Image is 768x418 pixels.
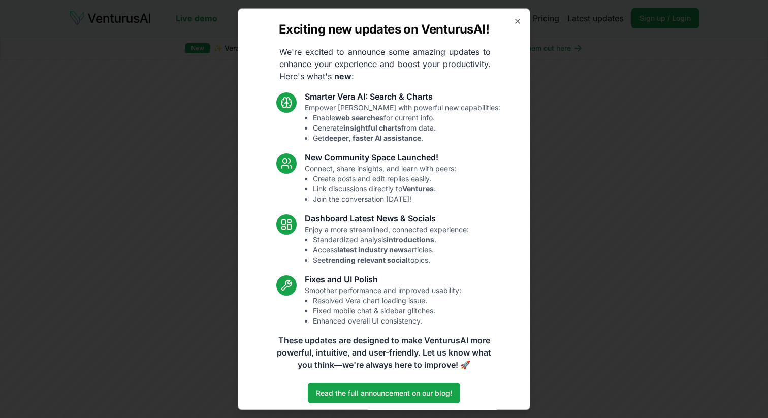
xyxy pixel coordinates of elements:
[313,315,461,326] li: Enhanced overall UI consistency.
[313,254,469,265] li: See topics.
[326,255,408,264] strong: trending relevant social
[305,163,456,204] p: Connect, share insights, and learn with peers:
[305,90,500,102] h3: Smarter Vera AI: Search & Charts
[313,244,469,254] li: Access articles.
[313,133,500,143] li: Get .
[313,173,456,183] li: Create posts and edit replies easily.
[313,194,456,204] li: Join the conversation [DATE]!
[387,235,434,243] strong: introductions
[308,382,460,403] a: Read the full announcement on our blog!
[313,183,456,194] li: Link discussions directly to .
[337,245,408,253] strong: latest industry news
[335,113,383,121] strong: web searches
[279,21,489,37] h2: Exciting new updates on VenturusAI!
[305,273,461,285] h3: Fixes and UI Polish
[313,305,461,315] li: Fixed mobile chat & sidebar glitches.
[313,122,500,133] li: Generate from data.
[325,133,421,142] strong: deeper, faster AI assistance
[305,151,456,163] h3: New Community Space Launched!
[343,123,401,132] strong: insightful charts
[305,224,469,265] p: Enjoy a more streamlined, connected experience:
[313,295,461,305] li: Resolved Vera chart loading issue.
[313,234,469,244] li: Standardized analysis .
[305,212,469,224] h3: Dashboard Latest News & Socials
[305,285,461,326] p: Smoother performance and improved usability:
[271,45,499,82] p: We're excited to announce some amazing updates to enhance your experience and boost your producti...
[402,184,434,192] strong: Ventures
[334,71,351,81] strong: new
[270,334,498,370] p: These updates are designed to make VenturusAI more powerful, intuitive, and user-friendly. Let us...
[313,112,500,122] li: Enable for current info.
[305,102,500,143] p: Empower [PERSON_NAME] with powerful new capabilities:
